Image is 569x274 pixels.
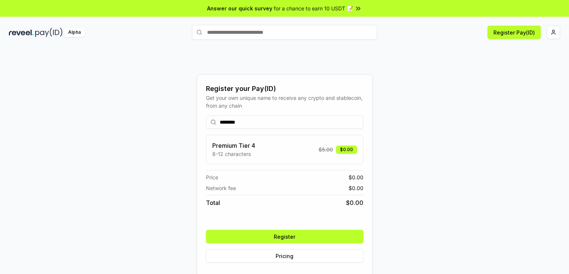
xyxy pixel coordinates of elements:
[206,249,363,262] button: Pricing
[349,173,363,181] span: $ 0.00
[274,4,353,12] span: for a chance to earn 10 USDT 📝
[206,173,218,181] span: Price
[319,146,333,153] span: $ 5.00
[206,184,236,192] span: Network fee
[488,26,541,39] button: Register Pay(ID)
[206,198,220,207] span: Total
[212,150,255,158] p: 8-12 characters
[206,94,363,110] div: Get your own unique name to receive any crypto and stablecoin, from any chain
[349,184,363,192] span: $ 0.00
[206,84,363,94] div: Register your Pay(ID)
[9,28,34,37] img: reveel_dark
[346,198,363,207] span: $ 0.00
[212,141,255,150] h3: Premium Tier 4
[64,28,85,37] div: Alpha
[336,146,357,154] div: $0.00
[35,28,63,37] img: pay_id
[207,4,272,12] span: Answer our quick survey
[206,230,363,243] button: Register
